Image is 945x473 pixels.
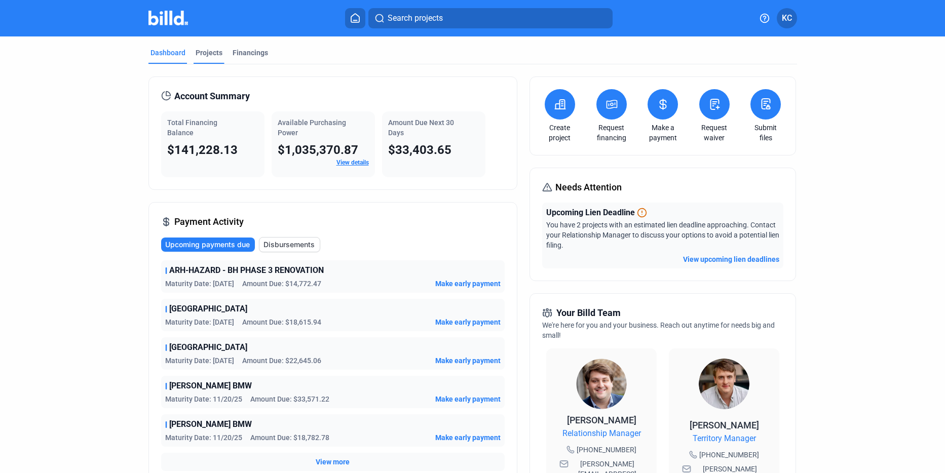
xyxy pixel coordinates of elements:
a: Submit files [748,123,783,143]
button: Disbursements [259,237,320,252]
button: Make early payment [435,356,501,366]
span: [PHONE_NUMBER] [577,445,636,455]
a: Request waiver [697,123,732,143]
button: View more [316,457,350,467]
span: Account Summary [174,89,250,103]
span: [PERSON_NAME] BMW [169,380,252,392]
span: Amount Due: $18,782.78 [250,432,329,443]
button: Make early payment [435,432,501,443]
a: Request financing [594,123,629,143]
a: View details [336,159,369,166]
span: Your Billd Team [556,306,621,320]
span: [PERSON_NAME] BMW [169,418,252,430]
span: Available Purchasing Power [278,119,346,137]
span: Upcoming payments due [165,240,250,250]
span: Maturity Date: [DATE] [165,356,234,366]
button: Upcoming payments due [161,238,255,252]
img: Billd Company Logo [148,11,188,25]
span: You have 2 projects with an estimated lien deadline approaching. Contact your Relationship Manage... [546,221,779,249]
span: Relationship Manager [562,427,641,440]
img: Relationship Manager [576,359,627,409]
span: Payment Activity [174,215,244,229]
span: $33,403.65 [388,143,451,157]
span: Maturity Date: [DATE] [165,279,234,289]
span: Amount Due: $22,645.06 [242,356,321,366]
span: Maturity Date: 11/20/25 [165,394,242,404]
div: Financings [233,48,268,58]
span: ARH-HAZARD - BH PHASE 3 RENOVATION [169,264,324,277]
a: Create project [542,123,578,143]
span: Total Financing Balance [167,119,217,137]
button: Make early payment [435,394,501,404]
span: Maturity Date: [DATE] [165,317,234,327]
div: Projects [196,48,222,58]
span: Amount Due: $14,772.47 [242,279,321,289]
span: $1,035,370.87 [278,143,358,157]
span: Maturity Date: 11/20/25 [165,432,242,443]
button: Make early payment [435,317,501,327]
span: Upcoming Lien Deadline [546,207,635,219]
span: [PERSON_NAME] [690,420,759,430]
span: Amount Due: $18,615.94 [242,317,321,327]
span: Amount Due Next 30 Days [388,119,454,137]
span: Territory Manager [693,432,756,445]
span: [GEOGRAPHIC_DATA] [169,303,247,315]
button: Search projects [368,8,613,28]
a: Make a payment [645,123,681,143]
span: Amount Due: $33,571.22 [250,394,329,404]
div: Dashboard [150,48,185,58]
button: Make early payment [435,279,501,289]
span: $141,228.13 [167,143,238,157]
span: Disbursements [263,240,315,250]
span: [PERSON_NAME] [567,415,636,425]
span: We're here for you and your business. Reach out anytime for needs big and small! [542,321,775,339]
span: [PHONE_NUMBER] [699,450,759,460]
span: Needs Attention [555,180,622,194]
span: Search projects [388,12,443,24]
span: KC [782,12,792,24]
img: Territory Manager [699,359,749,409]
span: [GEOGRAPHIC_DATA] [169,341,247,353]
button: View upcoming lien deadlines [683,254,779,264]
button: KC [777,8,797,28]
